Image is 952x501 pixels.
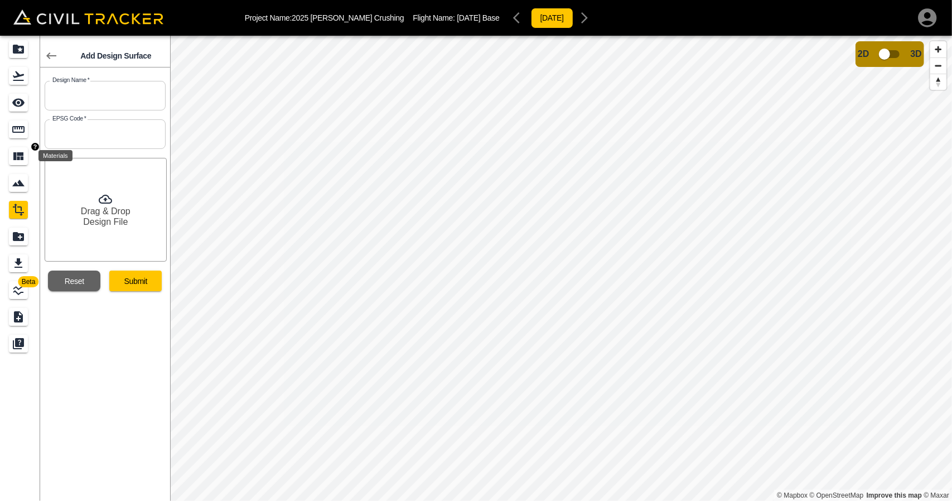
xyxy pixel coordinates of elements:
a: Map feedback [867,492,922,499]
button: Zoom in [930,41,946,57]
a: Mapbox [777,492,808,499]
div: Materials [38,150,73,161]
a: OpenStreetMap [810,492,864,499]
img: Civil Tracker [13,9,163,25]
span: 3D [911,49,922,59]
button: [DATE] [531,8,573,28]
a: Maxar [924,492,949,499]
p: Project Name: 2025 [PERSON_NAME] Crushing [245,13,404,22]
p: Flight Name: [413,13,499,22]
button: Zoom out [930,57,946,74]
span: 2D [858,49,869,59]
canvas: Map [170,36,952,501]
span: [DATE] Base [457,13,499,22]
button: Reset bearing to north [930,74,946,90]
